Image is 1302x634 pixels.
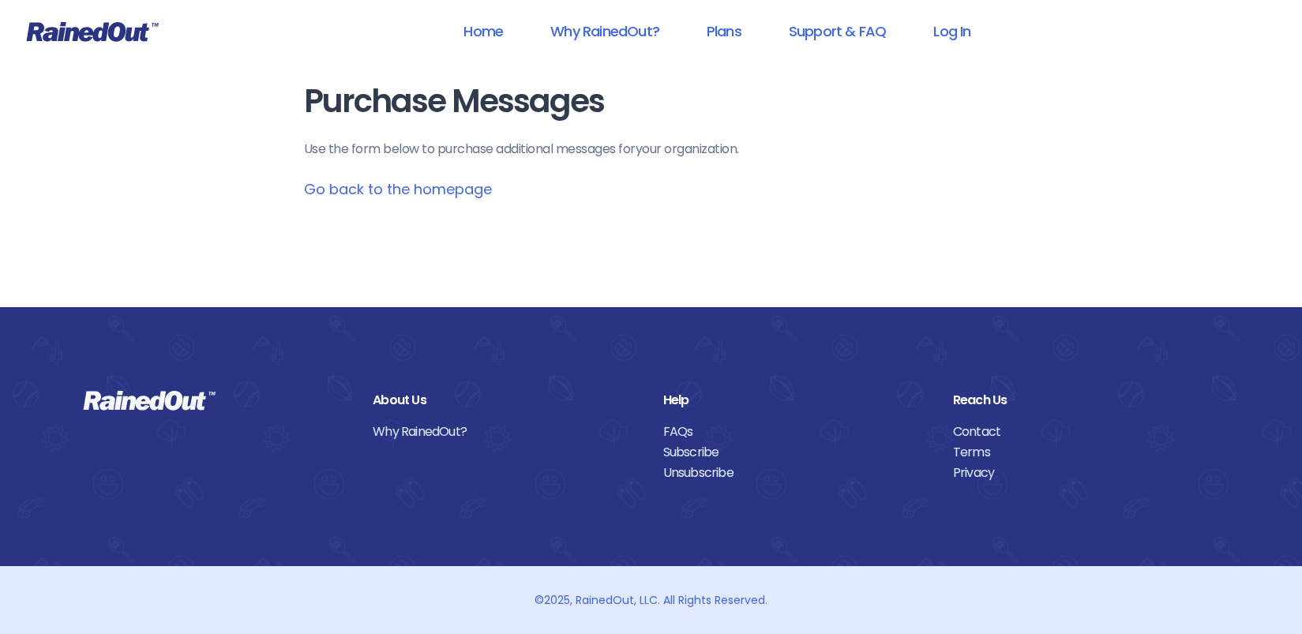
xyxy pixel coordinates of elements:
a: Go back to the homepage [304,179,492,199]
div: About Us [373,390,639,411]
a: Unsubscribe [663,463,929,483]
p: Use the form below to purchase additional messages for your organization . [304,140,999,159]
div: Help [663,390,929,411]
a: Why RainedOut? [530,13,680,49]
a: Why RainedOut? [373,422,639,442]
a: Contact [953,422,1219,442]
div: Reach Us [953,390,1219,411]
a: FAQs [663,422,929,442]
a: Privacy [953,463,1219,483]
a: Log In [913,13,991,49]
h1: Purchase Messages [304,84,999,119]
a: Plans [686,13,762,49]
a: Terms [953,442,1219,463]
a: Home [443,13,523,49]
a: Subscribe [663,442,929,463]
a: Support & FAQ [768,13,906,49]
